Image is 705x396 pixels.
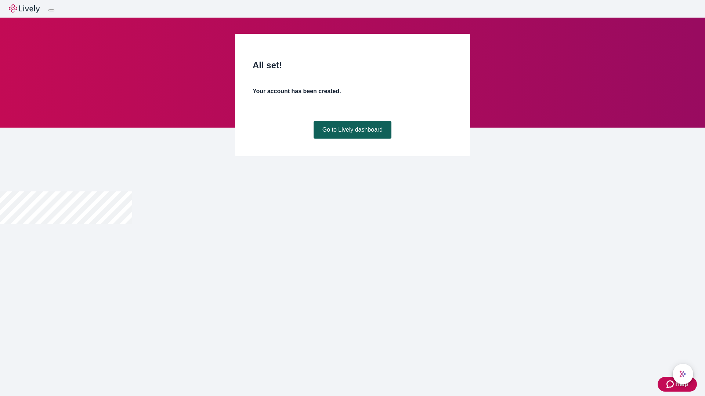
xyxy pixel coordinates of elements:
span: Help [675,380,688,389]
button: chat [673,364,693,384]
button: Log out [48,9,54,11]
h2: All set! [253,59,452,72]
button: Zendesk support iconHelp [658,377,697,392]
svg: Lively AI Assistant [679,370,687,378]
a: Go to Lively dashboard [314,121,392,139]
svg: Zendesk support icon [666,380,675,389]
img: Lively [9,4,40,13]
h4: Your account has been created. [253,87,452,96]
